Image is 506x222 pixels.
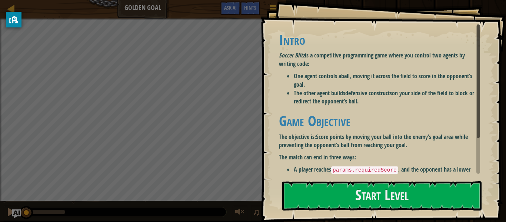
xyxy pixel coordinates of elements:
[224,4,237,11] span: Ask AI
[233,205,247,221] button: Adjust volume
[331,166,398,174] code: params.requiredScore
[251,205,264,221] button: ♫
[279,133,480,150] p: The objective is:
[282,181,482,211] button: Start Level
[220,1,240,15] button: Ask AI
[12,209,21,218] button: Ask AI
[279,113,480,129] h1: Game Objective
[294,165,480,182] li: A player reaches , and the opponent has a lower score.
[294,72,480,89] li: One agent controls a , moving it across the field to score in the opponent’s goal.
[279,133,468,149] strong: Score points by moving your ball into the enemy’s goal area while preventing the opponent’s ball ...
[6,12,21,27] button: privacy banner
[345,89,392,97] strong: defensive constructs
[4,205,19,221] button: Ctrl + P: Pause
[253,206,260,218] span: ♫
[244,4,256,11] span: Hints
[279,153,480,162] p: The match can end in three ways:
[279,51,305,59] em: Soccer Blitz
[294,89,480,106] li: The other agent builds on your side of the field to block or redirect the opponent’s ball.
[279,32,480,47] h1: Intro
[279,51,480,68] p: is a competitive programming game where you control two agents by writing code:
[341,72,350,80] strong: ball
